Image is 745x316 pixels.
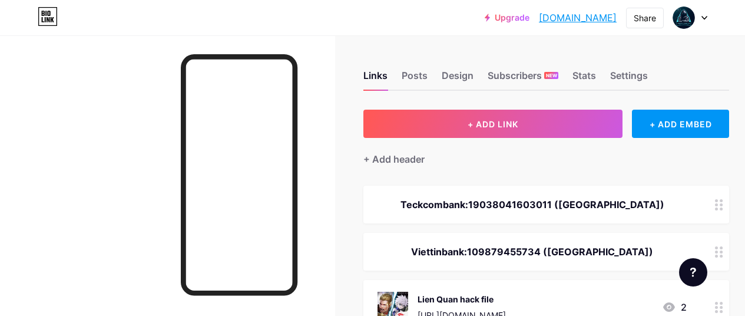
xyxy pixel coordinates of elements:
[539,11,617,25] a: [DOMAIN_NAME]
[610,68,648,90] div: Settings
[572,68,596,90] div: Stats
[546,72,557,79] span: NEW
[442,68,474,90] div: Design
[485,13,529,22] a: Upgrade
[378,197,687,212] div: Teckcombank:19038041603011 ([GEOGRAPHIC_DATA])
[418,293,506,305] div: Lien Quan hack file
[363,110,623,138] button: + ADD LINK
[673,6,695,29] img: Trung Hoang
[662,300,687,314] div: 2
[363,68,388,90] div: Links
[488,68,558,90] div: Subscribers
[378,245,687,259] div: Viettinbank:109879455734 ([GEOGRAPHIC_DATA])
[402,68,428,90] div: Posts
[363,152,425,166] div: + Add header
[634,12,656,24] div: Share
[632,110,729,138] div: + ADD EMBED
[468,119,518,129] span: + ADD LINK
